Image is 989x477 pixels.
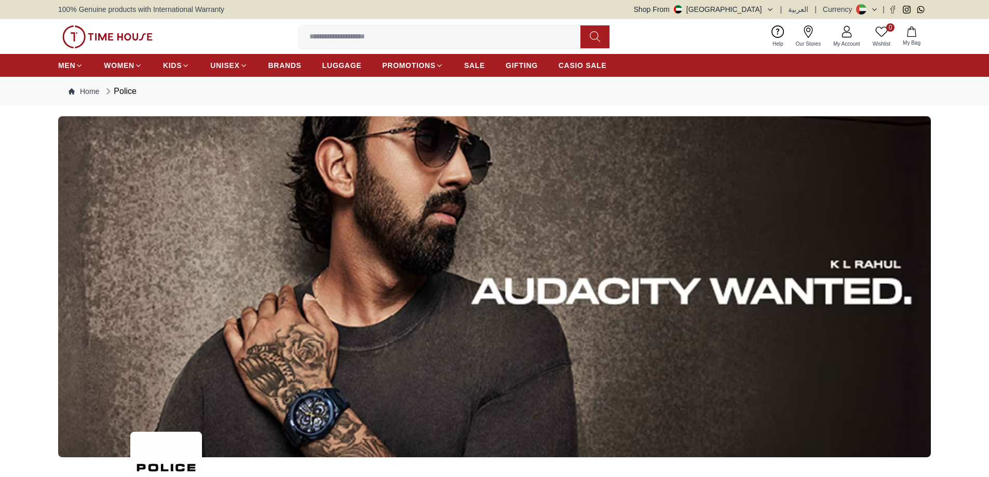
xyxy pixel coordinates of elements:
[506,56,538,75] a: GIFTING
[792,40,825,48] span: Our Stores
[674,5,682,13] img: United Arab Emirates
[104,56,142,75] a: WOMEN
[823,4,857,15] div: Currency
[382,60,436,71] span: PROMOTIONS
[889,6,897,13] a: Facebook
[163,60,182,71] span: KIDS
[268,60,302,71] span: BRANDS
[917,6,925,13] a: Whatsapp
[58,4,224,15] span: 100% Genuine products with International Warranty
[886,23,895,32] span: 0
[559,56,607,75] a: CASIO SALE
[464,56,485,75] a: SALE
[268,56,302,75] a: BRANDS
[163,56,189,75] a: KIDS
[766,23,790,50] a: Help
[899,39,925,47] span: My Bag
[869,40,895,48] span: Wishlist
[768,40,788,48] span: Help
[897,24,927,49] button: My Bag
[790,23,827,50] a: Our Stores
[883,4,885,15] span: |
[903,6,911,13] a: Instagram
[58,77,931,106] nav: Breadcrumb
[815,4,817,15] span: |
[58,56,83,75] a: MEN
[58,60,75,71] span: MEN
[210,56,247,75] a: UNISEX
[69,86,99,97] a: Home
[322,60,362,71] span: LUGGAGE
[103,85,137,98] div: Police
[780,4,782,15] span: |
[506,60,538,71] span: GIFTING
[210,60,239,71] span: UNISEX
[58,116,931,457] img: ...
[559,60,607,71] span: CASIO SALE
[322,56,362,75] a: LUGGAGE
[829,40,864,48] span: My Account
[62,25,153,48] img: ...
[866,23,897,50] a: 0Wishlist
[104,60,134,71] span: WOMEN
[634,4,774,15] button: Shop From[GEOGRAPHIC_DATA]
[788,4,808,15] button: العربية
[382,56,443,75] a: PROMOTIONS
[464,60,485,71] span: SALE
